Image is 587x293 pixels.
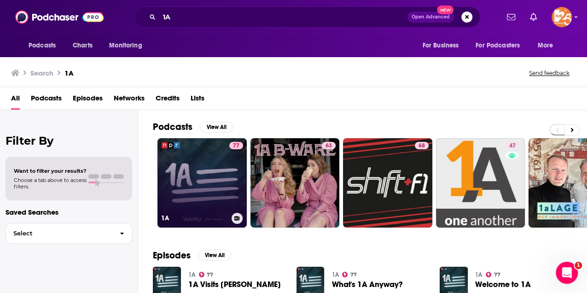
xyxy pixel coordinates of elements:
a: 63 [322,142,336,149]
span: 68 [418,141,425,151]
span: Want to filter your results? [14,168,87,174]
span: 47 [509,141,515,151]
a: 1A [475,271,482,279]
span: Select [6,230,112,236]
span: 1 [575,262,582,269]
span: Monitoring [109,39,142,52]
button: Select [6,223,132,244]
a: 63 [250,138,340,228]
a: 77 [229,142,243,149]
span: New [437,6,453,14]
span: 77 [207,273,213,277]
iframe: Intercom live chat [556,262,578,284]
h3: Search [30,69,53,77]
span: Podcasts [29,39,56,52]
span: For Business [422,39,459,52]
span: For Podcasters [476,39,520,52]
a: 1A [188,271,195,279]
a: Episodes [73,91,103,110]
button: open menu [22,37,68,54]
button: Send feedback [526,69,572,77]
a: Show notifications dropdown [526,9,541,25]
p: Saved Searches [6,208,132,217]
a: 1A [331,271,338,279]
span: Logged in as kerrifulks [552,7,572,27]
button: open menu [103,37,154,54]
h3: 1A [161,214,228,222]
span: 63 [325,141,332,151]
span: 77 [350,273,357,277]
h2: Podcasts [153,121,192,133]
a: 771A [157,138,247,228]
button: Show profile menu [552,7,572,27]
a: PodcastsView All [153,121,233,133]
div: Search podcasts, credits, & more... [134,6,480,28]
a: All [11,91,20,110]
h2: Episodes [153,250,191,261]
a: Credits [156,91,180,110]
a: 68 [343,138,432,228]
button: View All [200,122,233,133]
a: Networks [114,91,145,110]
a: Lists [191,91,204,110]
button: open menu [531,37,565,54]
span: Charts [73,39,93,52]
span: Choose a tab above to access filters. [14,177,87,190]
a: Show notifications dropdown [503,9,519,25]
a: 47 [436,138,525,228]
button: Open AdvancedNew [407,12,454,23]
a: Welcome to 1A [475,281,531,288]
a: 1A Visits CPAC [188,281,281,288]
a: Charts [67,37,98,54]
a: 77 [342,272,357,277]
span: 1A Visits [PERSON_NAME] [188,281,281,288]
a: 47 [505,142,519,149]
a: 68 [415,142,429,149]
span: 77 [233,141,239,151]
span: More [538,39,553,52]
input: Search podcasts, credits, & more... [159,10,407,24]
button: open menu [416,37,470,54]
a: 77 [486,272,500,277]
img: User Profile [552,7,572,27]
a: What's 1A Anyway? [331,281,402,288]
img: Podchaser - Follow, Share and Rate Podcasts [15,8,104,26]
a: Podcasts [31,91,62,110]
span: Open Advanced [412,15,450,19]
button: View All [198,250,231,261]
h3: 1A [64,69,74,77]
span: 77 [494,273,500,277]
button: open menu [470,37,533,54]
a: EpisodesView All [153,250,231,261]
a: 77 [199,272,214,277]
h2: Filter By [6,134,132,147]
